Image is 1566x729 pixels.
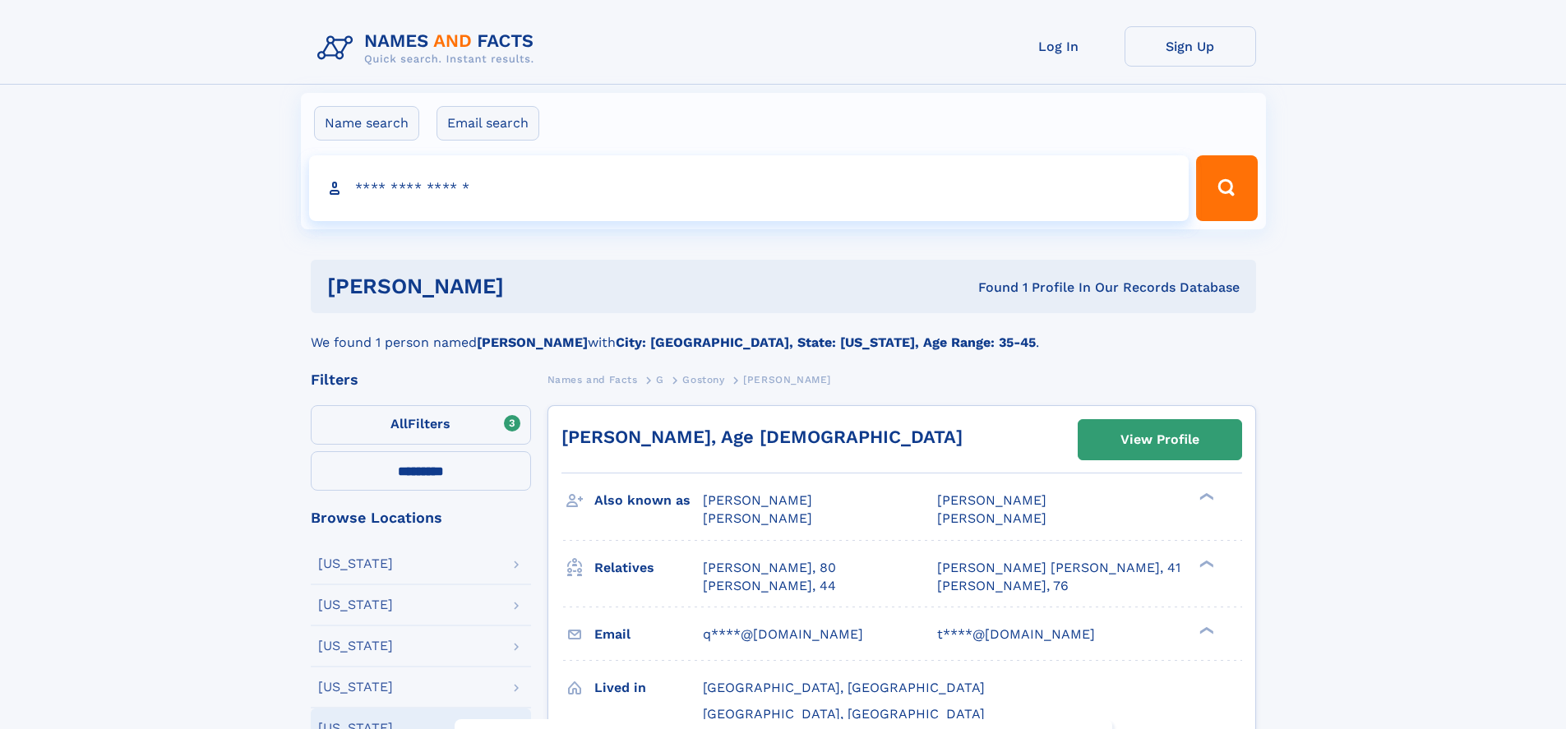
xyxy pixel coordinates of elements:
[318,557,393,570] div: [US_STATE]
[311,372,531,387] div: Filters
[1120,421,1199,459] div: View Profile
[561,427,963,447] a: [PERSON_NAME], Age [DEMOGRAPHIC_DATA]
[314,106,419,141] label: Name search
[703,510,812,526] span: [PERSON_NAME]
[703,577,836,595] a: [PERSON_NAME], 44
[390,416,408,431] span: All
[594,554,703,582] h3: Relatives
[937,510,1046,526] span: [PERSON_NAME]
[937,559,1180,577] a: [PERSON_NAME] [PERSON_NAME], 41
[318,639,393,653] div: [US_STATE]
[1195,625,1215,635] div: ❯
[477,335,588,350] b: [PERSON_NAME]
[703,680,985,695] span: [GEOGRAPHIC_DATA], [GEOGRAPHIC_DATA]
[1196,155,1257,221] button: Search Button
[1125,26,1256,67] a: Sign Up
[318,598,393,611] div: [US_STATE]
[594,674,703,702] h3: Lived in
[594,621,703,648] h3: Email
[703,706,985,722] span: [GEOGRAPHIC_DATA], [GEOGRAPHIC_DATA]
[703,492,812,508] span: [PERSON_NAME]
[937,492,1046,508] span: [PERSON_NAME]
[616,335,1036,350] b: City: [GEOGRAPHIC_DATA], State: [US_STATE], Age Range: 35-45
[741,279,1240,297] div: Found 1 Profile In Our Records Database
[937,577,1069,595] a: [PERSON_NAME], 76
[547,369,638,390] a: Names and Facts
[682,369,724,390] a: Gostony
[311,510,531,525] div: Browse Locations
[311,26,547,71] img: Logo Names and Facts
[682,374,724,385] span: Gostony
[327,276,741,297] h1: [PERSON_NAME]
[1195,491,1215,502] div: ❯
[703,559,836,577] a: [PERSON_NAME], 80
[318,681,393,694] div: [US_STATE]
[743,374,831,385] span: [PERSON_NAME]
[437,106,539,141] label: Email search
[309,155,1190,221] input: search input
[311,313,1256,353] div: We found 1 person named with .
[1079,420,1241,459] a: View Profile
[656,369,664,390] a: G
[993,26,1125,67] a: Log In
[594,487,703,514] h3: Also known as
[311,405,531,445] label: Filters
[1195,558,1215,569] div: ❯
[656,374,664,385] span: G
